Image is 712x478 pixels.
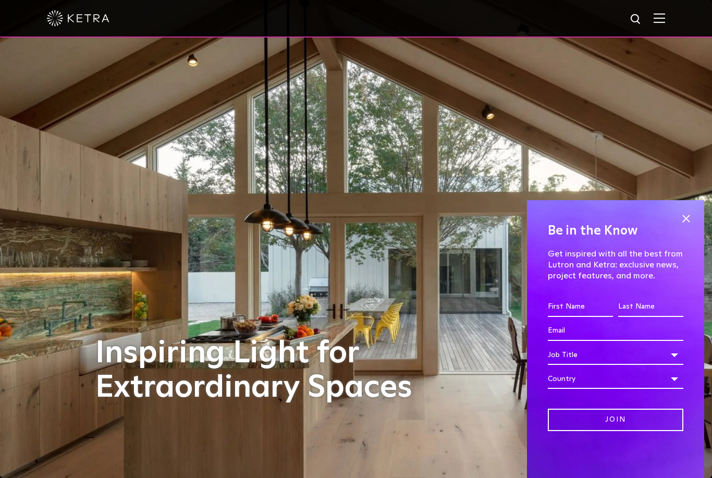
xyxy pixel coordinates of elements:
input: Join [548,409,683,431]
div: Job Title [548,345,683,365]
img: Hamburger%20Nav.svg [654,13,665,23]
h4: Be in the Know [548,221,683,241]
input: Email [548,321,683,341]
img: ketra-logo-2019-white [47,10,109,26]
h1: Inspiring Light for Extraordinary Spaces [95,336,434,405]
input: Last Name [618,297,683,317]
div: Country [548,369,683,389]
p: Get inspired with all the best from Lutron and Ketra: exclusive news, project features, and more. [548,249,683,281]
img: search icon [630,13,643,26]
input: First Name [548,297,613,317]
